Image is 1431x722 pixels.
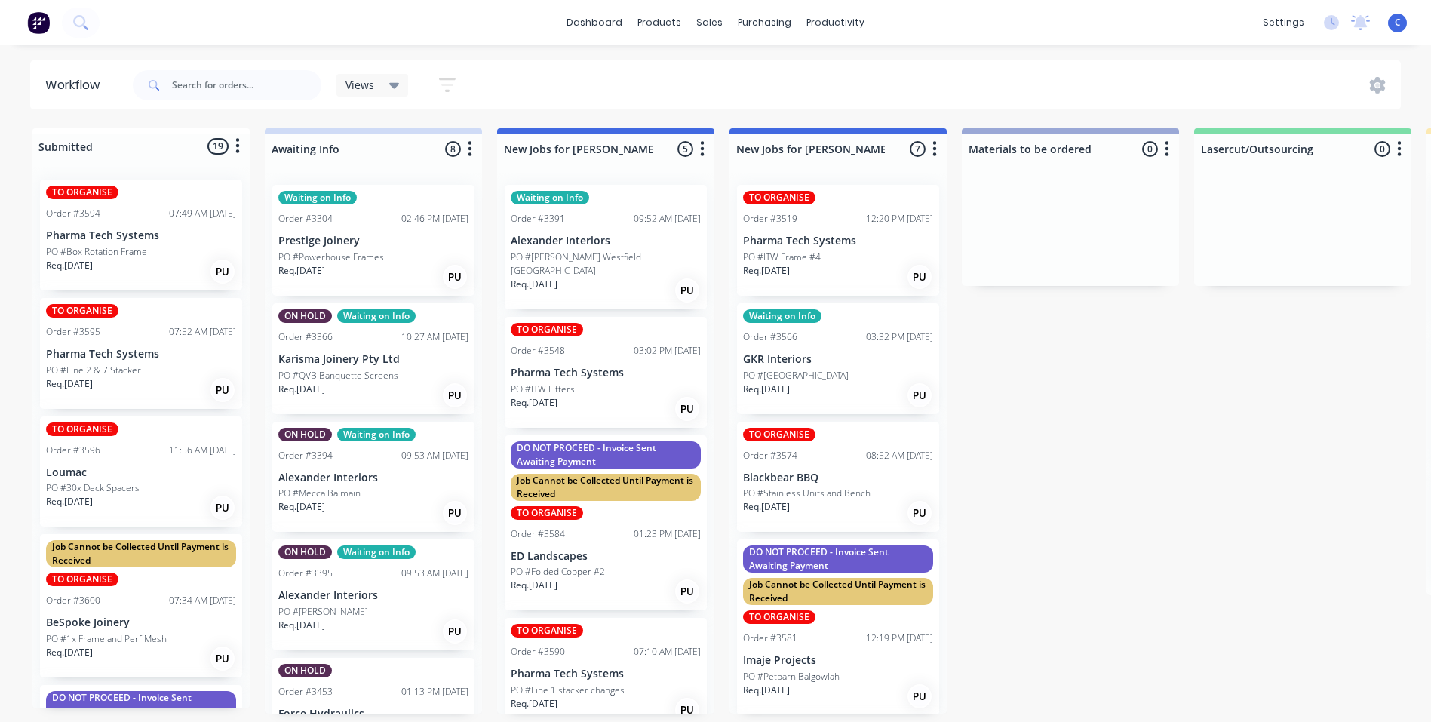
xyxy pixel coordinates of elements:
[278,487,361,500] p: PO #Mecca Balmain
[511,235,701,247] p: Alexander Interiors
[907,383,932,407] div: PU
[46,632,167,646] p: PO #1x Frame and Perf Mesh
[907,265,932,289] div: PU
[743,578,933,605] div: Job Cannot be Collected Until Payment is Received
[46,364,141,377] p: PO #Line 2 & 7 Stacker
[511,579,557,592] p: Req. [DATE]
[278,330,333,344] div: Order #3366
[511,527,565,541] div: Order #3584
[278,589,468,602] p: Alexander Interiors
[737,303,939,414] div: Waiting on InfoOrder #356603:32 PM [DATE]GKR InteriorsPO #[GEOGRAPHIC_DATA]Req.[DATE]PU
[46,377,93,391] p: Req. [DATE]
[278,449,333,462] div: Order #3394
[27,11,50,34] img: Factory
[505,435,707,611] div: DO NOT PROCEED - Invoice Sent Awaiting PaymentJob Cannot be Collected Until Payment is ReceivedTO...
[278,309,332,323] div: ON HOLD
[272,422,474,533] div: ON HOLDWaiting on InfoOrder #339409:53 AM [DATE]Alexander InteriorsPO #Mecca BalmainReq.[DATE]PU
[511,441,701,469] div: DO NOT PROCEED - Invoice Sent Awaiting Payment
[743,264,790,278] p: Req. [DATE]
[799,11,872,34] div: productivity
[40,180,242,290] div: TO ORGANISEOrder #359407:49 AM [DATE]Pharma Tech SystemsPO #Box Rotation FrameReq.[DATE]PU
[278,472,468,484] p: Alexander Interiors
[743,631,797,645] div: Order #3581
[737,422,939,533] div: TO ORGANISEOrder #357408:52 AM [DATE]Blackbear BBQPO #Stainless Units and BenchReq.[DATE]PU
[272,303,474,414] div: ON HOLDWaiting on InfoOrder #336610:27 AM [DATE]Karisma Joinery Pty LtdPO #QVB Banquette ScreensR...
[278,235,468,247] p: Prestige Joinery
[907,501,932,525] div: PU
[743,487,871,500] p: PO #Stainless Units and Bench
[743,250,821,264] p: PO #ITW Frame #4
[443,265,467,289] div: PU
[443,619,467,644] div: PU
[511,624,583,638] div: TO ORGANISE
[511,550,701,563] p: ED Landscapes
[210,647,235,671] div: PU
[272,185,474,296] div: Waiting on InfoOrder #330402:46 PM [DATE]Prestige JoineryPO #Powerhouse FramesReq.[DATE]PU
[743,654,933,667] p: Imaje Projects
[46,691,236,718] div: DO NOT PROCEED - Invoice Sent Awaiting Payment
[675,579,699,604] div: PU
[345,77,374,93] span: Views
[401,212,468,226] div: 02:46 PM [DATE]
[511,474,701,501] div: Job Cannot be Collected Until Payment is Received
[278,212,333,226] div: Order #3304
[743,684,790,697] p: Req. [DATE]
[278,605,368,619] p: PO #[PERSON_NAME]
[278,191,357,204] div: Waiting on Info
[866,330,933,344] div: 03:32 PM [DATE]
[46,646,93,659] p: Req. [DATE]
[743,369,849,383] p: PO #[GEOGRAPHIC_DATA]
[511,383,575,396] p: PO #ITW Lifters
[743,330,797,344] div: Order #3566
[511,645,565,659] div: Order #3590
[278,664,332,677] div: ON HOLD
[40,416,242,527] div: TO ORGANISEOrder #359611:56 AM [DATE]LoumacPO #30x Deck SpacersReq.[DATE]PU
[278,500,325,514] p: Req. [DATE]
[172,70,321,100] input: Search for orders...
[511,506,583,520] div: TO ORGANISE
[443,501,467,525] div: PU
[401,330,468,344] div: 10:27 AM [DATE]
[743,472,933,484] p: Blackbear BBQ
[675,278,699,303] div: PU
[505,185,707,309] div: Waiting on InfoOrder #339109:52 AM [DATE]Alexander InteriorsPO #[PERSON_NAME] Westfield [GEOGRAPH...
[278,619,325,632] p: Req. [DATE]
[46,245,147,259] p: PO #Box Rotation Frame
[46,207,100,220] div: Order #3594
[337,428,416,441] div: Waiting on Info
[743,670,840,684] p: PO #Petbarn Balgowlah
[1255,11,1312,34] div: settings
[630,11,689,34] div: products
[743,309,821,323] div: Waiting on Info
[737,539,939,715] div: DO NOT PROCEED - Invoice Sent Awaiting PaymentJob Cannot be Collected Until Payment is ReceivedTO...
[743,383,790,396] p: Req. [DATE]
[401,567,468,580] div: 09:53 AM [DATE]
[559,11,630,34] a: dashboard
[278,428,332,441] div: ON HOLD
[866,449,933,462] div: 08:52 AM [DATE]
[337,309,416,323] div: Waiting on Info
[46,573,118,586] div: TO ORGANISE
[511,684,625,697] p: PO #Line 1 stacker changes
[46,444,100,457] div: Order #3596
[743,212,797,226] div: Order #3519
[46,495,93,508] p: Req. [DATE]
[278,567,333,580] div: Order #3395
[511,191,589,204] div: Waiting on Info
[634,212,701,226] div: 09:52 AM [DATE]
[1395,16,1401,29] span: C
[675,397,699,421] div: PU
[730,11,799,34] div: purchasing
[169,594,236,607] div: 07:34 AM [DATE]
[46,304,118,318] div: TO ORGANISE
[210,378,235,402] div: PU
[278,545,332,559] div: ON HOLD
[511,278,557,291] p: Req. [DATE]
[866,631,933,645] div: 12:19 PM [DATE]
[511,697,557,711] p: Req. [DATE]
[210,260,235,284] div: PU
[743,191,815,204] div: TO ORGANISE
[511,668,701,681] p: Pharma Tech Systems
[337,545,416,559] div: Waiting on Info
[743,428,815,441] div: TO ORGANISE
